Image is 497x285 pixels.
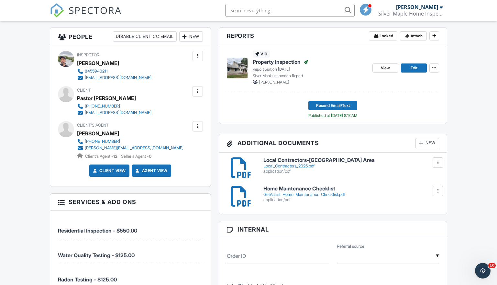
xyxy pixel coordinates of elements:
div: GetAssist_Home_Maintenance_Checklist.pdf [263,192,439,197]
label: Referral source [337,244,364,249]
a: [EMAIL_ADDRESS][DOMAIN_NAME] [77,74,151,81]
a: Client View [92,167,126,174]
label: Order ID [227,252,246,259]
a: [EMAIL_ADDRESS][DOMAIN_NAME] [77,109,151,116]
div: Pastor [PERSON_NAME] [77,93,136,103]
strong: 12 [113,154,117,159]
span: SPECTORA [69,3,122,17]
h3: Additional Documents [219,134,447,153]
div: [EMAIL_ADDRESS][DOMAIN_NAME] [85,75,151,80]
div: [PERSON_NAME] [77,58,119,68]
li: Service: Residential Inspection [58,215,203,240]
div: [PERSON_NAME] [396,4,438,10]
span: Client [77,88,91,93]
span: Seller's Agent - [121,154,151,159]
a: [PHONE_NUMBER] [77,103,151,109]
h6: Local Contractors-[GEOGRAPHIC_DATA] Area [263,157,439,163]
div: New [415,138,439,148]
div: application/pdf [263,197,439,202]
li: Service: Water Quality Testing [58,240,203,264]
div: Silver Maple Home Inspections LLC [378,10,443,17]
div: [EMAIL_ADDRESS][DOMAIN_NAME] [85,110,151,115]
a: SPECTORA [50,9,122,22]
span: Inspector [77,52,99,57]
a: [PHONE_NUMBER] [77,138,183,145]
h3: Services & Add ons [50,194,211,211]
a: [PERSON_NAME] [77,129,119,138]
strong: 0 [149,154,151,159]
h3: People [50,28,211,46]
div: [PHONE_NUMBER] [85,139,120,144]
div: Disable Client CC Email [113,31,177,42]
span: Residential Inspection - $550.00 [58,227,137,234]
h6: Home Maintenance Checklist [263,186,439,192]
div: Local_Contractors_2025.pdf [263,164,439,169]
input: Search everything... [225,4,355,17]
span: Client's Agent [77,123,109,128]
div: New [179,31,203,42]
h3: Internal [219,221,447,238]
a: Agent View [134,167,168,174]
a: Local Contractors-[GEOGRAPHIC_DATA] Area Local_Contractors_2025.pdf application/pdf [263,157,439,174]
a: Home Maintenance Checklist GetAssist_Home_Maintenance_Checklist.pdf application/pdf [263,186,439,202]
div: [PHONE_NUMBER] [85,104,120,109]
a: 8455943211 [77,68,151,74]
iframe: Intercom live chat [475,263,491,279]
div: application/pdf [263,169,439,174]
a: [PERSON_NAME][EMAIL_ADDRESS][DOMAIN_NAME] [77,145,183,151]
div: 8455943211 [85,69,108,74]
span: Client's Agent - [85,154,118,159]
span: Water Quality Testing - $125.00 [58,252,135,258]
span: Radon Testing - $125.00 [58,276,117,283]
span: 10 [488,263,496,268]
img: The Best Home Inspection Software - Spectora [50,3,64,17]
div: [PERSON_NAME][EMAIL_ADDRESS][DOMAIN_NAME] [85,145,183,151]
